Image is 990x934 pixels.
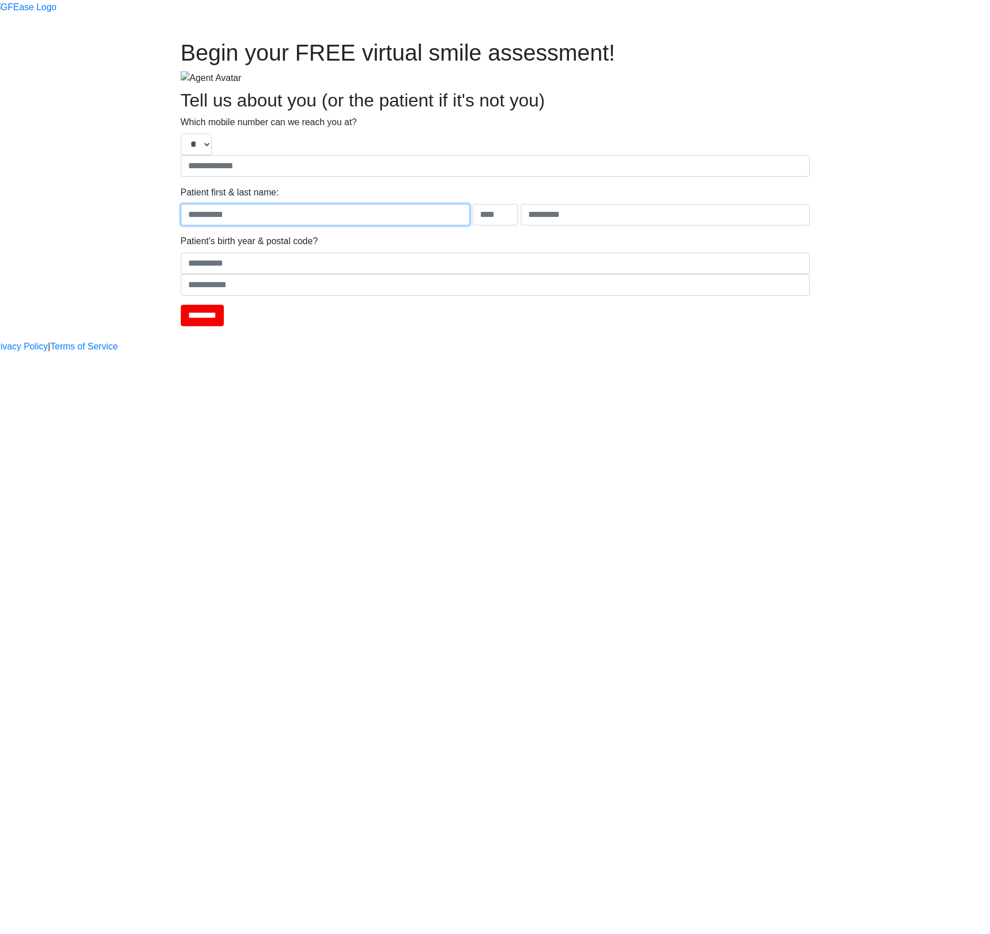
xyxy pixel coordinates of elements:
h2: Tell us about you (or the patient if it's not you) [181,89,810,111]
label: Patient first & last name: [181,186,279,199]
label: Which mobile number can we reach you at? [181,116,357,129]
h1: Begin your FREE virtual smile assessment! [181,39,810,66]
label: Patient's birth year & postal code? [181,234,318,248]
a: Terms of Service [50,340,118,353]
img: Agent Avatar [181,71,241,85]
a: | [48,340,50,353]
